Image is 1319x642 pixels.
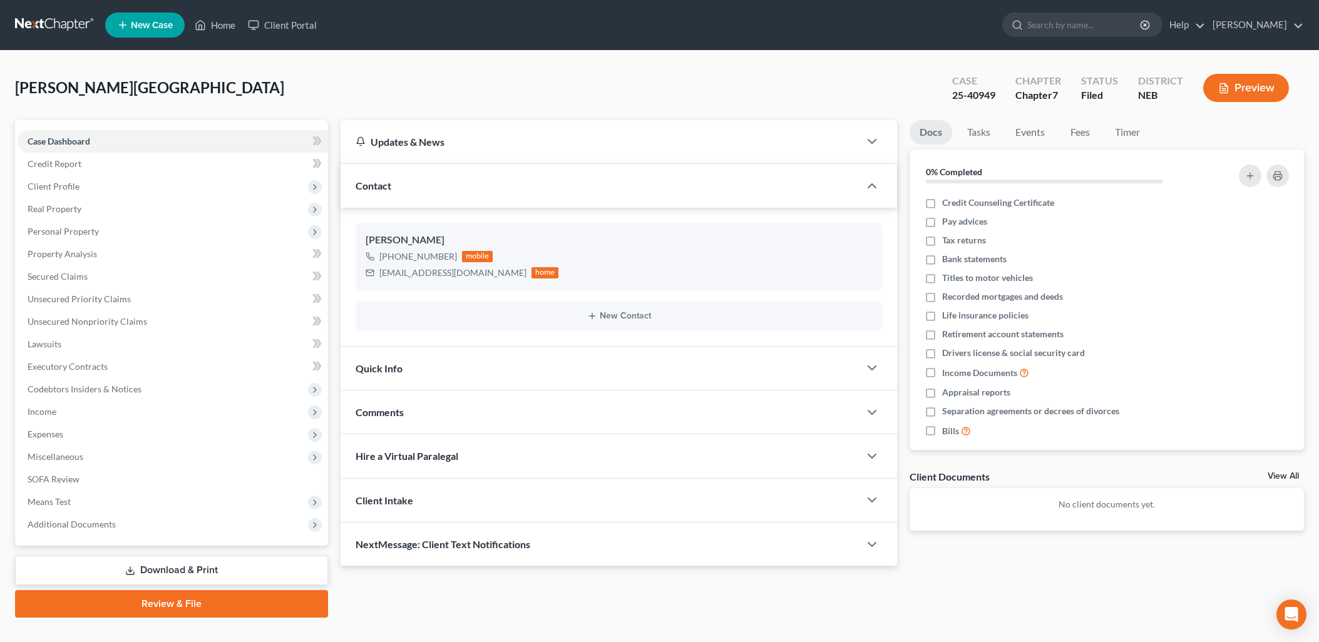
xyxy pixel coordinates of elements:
a: Credit Report [18,153,328,175]
a: Home [188,14,242,36]
div: Chapter [1015,74,1061,88]
a: Unsecured Priority Claims [18,288,328,310]
span: Bank statements [942,253,1007,265]
button: Preview [1203,74,1289,102]
span: Codebtors Insiders & Notices [28,384,141,394]
span: [PERSON_NAME][GEOGRAPHIC_DATA] [15,78,284,96]
span: Hire a Virtual Paralegal [356,450,458,462]
a: Executory Contracts [18,355,328,378]
div: Case [952,74,995,88]
a: [PERSON_NAME] [1206,14,1303,36]
span: Comments [356,406,404,418]
div: District [1138,74,1183,88]
div: [PERSON_NAME] [366,233,873,248]
div: Client Documents [910,470,990,483]
span: Tax returns [942,234,986,247]
a: Client Portal [242,14,323,36]
span: Unsecured Nonpriority Claims [28,316,147,327]
a: Help [1163,14,1205,36]
span: Income [28,406,56,417]
div: [EMAIL_ADDRESS][DOMAIN_NAME] [379,267,526,279]
a: Lawsuits [18,333,328,355]
a: Timer [1105,120,1150,145]
span: 7 [1052,89,1058,101]
span: Lawsuits [28,339,61,349]
span: Executory Contracts [28,361,108,372]
span: Retirement account statements [942,328,1064,340]
div: Filed [1081,88,1118,103]
a: Case Dashboard [18,130,328,153]
span: Client Intake [356,494,413,506]
a: View All [1268,472,1299,481]
div: mobile [462,251,493,262]
span: Means Test [28,496,71,507]
span: Credit Counseling Certificate [942,196,1054,209]
a: Docs [910,120,952,145]
span: Unsecured Priority Claims [28,293,131,304]
span: Expenses [28,429,63,439]
a: Secured Claims [18,265,328,288]
input: Search by name... [1027,13,1142,36]
span: Client Profile [28,181,80,191]
span: Real Property [28,203,81,214]
span: Separation agreements or decrees of divorces [942,405,1119,417]
div: Status [1081,74,1118,88]
a: Property Analysis [18,243,328,265]
div: 25-40949 [952,88,995,103]
span: Miscellaneous [28,451,83,462]
span: Credit Report [28,158,81,169]
div: home [531,267,559,278]
span: SOFA Review [28,474,80,484]
span: Pay advices [942,215,987,228]
a: Review & File [15,590,328,618]
a: Fees [1060,120,1100,145]
span: Recorded mortgages and deeds [942,290,1063,303]
span: Titles to motor vehicles [942,272,1033,284]
a: Download & Print [15,556,328,585]
span: NextMessage: Client Text Notifications [356,538,530,550]
button: New Contact [366,311,873,321]
div: Open Intercom Messenger [1276,599,1306,629]
span: Personal Property [28,226,99,237]
span: Appraisal reports [942,386,1010,399]
div: Updates & News [356,135,845,148]
div: Chapter [1015,88,1061,103]
a: Tasks [957,120,1000,145]
span: Additional Documents [28,519,116,529]
a: Events [1005,120,1055,145]
span: Quick Info [356,362,403,374]
span: Life insurance policies [942,309,1029,322]
span: New Case [131,21,173,30]
span: Case Dashboard [28,136,90,146]
span: Contact [356,180,391,191]
span: Property Analysis [28,248,97,259]
span: Secured Claims [28,271,88,282]
strong: 0% Completed [926,166,982,177]
span: Income Documents [942,367,1017,379]
a: SOFA Review [18,468,328,491]
span: Bills [942,425,959,437]
div: [PHONE_NUMBER] [379,250,457,263]
span: Drivers license & social security card [942,347,1085,359]
div: NEB [1138,88,1183,103]
p: No client documents yet. [920,498,1294,511]
a: Unsecured Nonpriority Claims [18,310,328,333]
